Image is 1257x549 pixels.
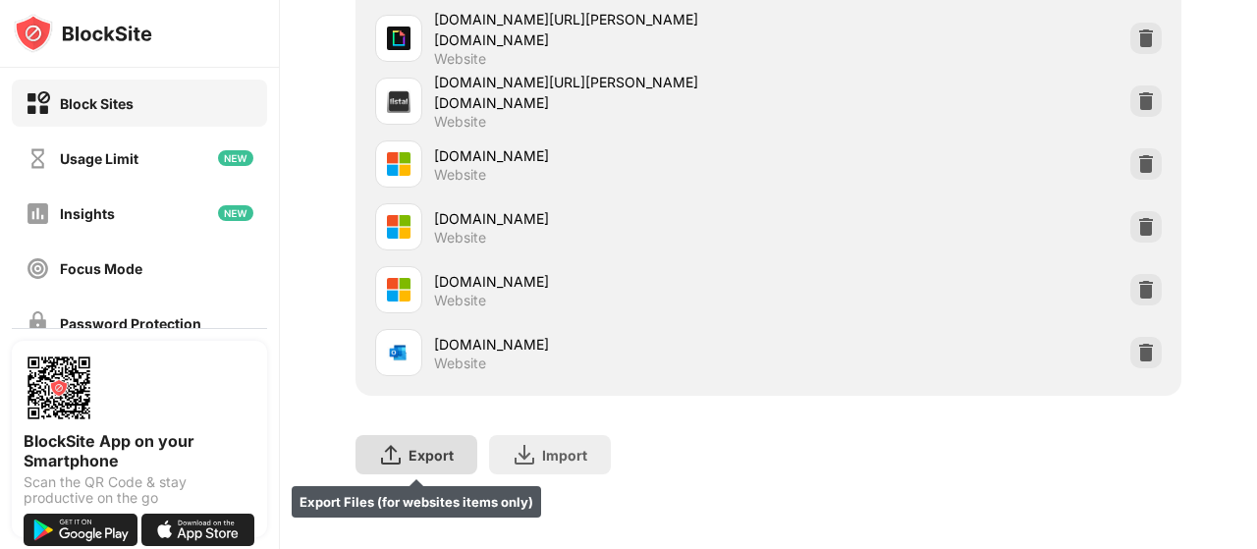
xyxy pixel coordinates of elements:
[434,229,486,247] div: Website
[434,355,486,372] div: Website
[434,50,486,68] div: Website
[542,447,587,464] div: Import
[60,260,142,277] div: Focus Mode
[26,146,50,171] img: time-usage-off.svg
[26,256,50,281] img: focus-off.svg
[26,201,50,226] img: insights-off.svg
[292,486,541,518] div: Export Files (for websites items only)
[60,150,138,167] div: Usage Limit
[26,91,50,116] img: block-on.svg
[60,95,134,112] div: Block Sites
[434,166,486,184] div: Website
[60,315,201,332] div: Password Protection
[387,341,410,364] img: favicons
[434,271,769,292] div: [DOMAIN_NAME]
[387,27,410,50] img: favicons
[434,208,769,229] div: [DOMAIN_NAME]
[14,14,152,53] img: logo-blocksite.svg
[24,474,255,506] div: Scan the QR Code & stay productive on the go
[434,9,769,50] div: [DOMAIN_NAME][URL][PERSON_NAME][DOMAIN_NAME]
[24,353,94,423] img: options-page-qr-code.png
[218,150,253,166] img: new-icon.svg
[434,113,486,131] div: Website
[24,431,255,470] div: BlockSite App on your Smartphone
[434,334,769,355] div: [DOMAIN_NAME]
[60,205,115,222] div: Insights
[387,152,410,176] img: favicons
[434,292,486,309] div: Website
[141,514,255,546] img: download-on-the-app-store.svg
[24,514,137,546] img: get-it-on-google-play.svg
[387,89,410,113] img: favicons
[434,145,769,166] div: [DOMAIN_NAME]
[387,278,410,302] img: favicons
[26,311,50,336] img: password-protection-off.svg
[387,215,410,239] img: favicons
[409,447,454,464] div: Export
[434,72,769,113] div: [DOMAIN_NAME][URL][PERSON_NAME][DOMAIN_NAME]
[218,205,253,221] img: new-icon.svg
